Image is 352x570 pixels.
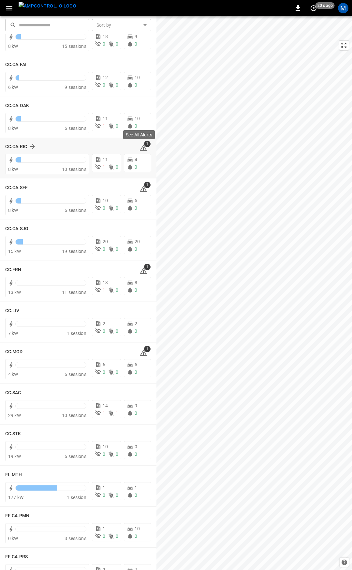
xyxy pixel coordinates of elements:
span: 29 kW [8,413,21,418]
span: 0 [103,534,105,539]
span: 0 [135,452,137,457]
span: 14 [103,403,108,408]
span: 2 [135,321,137,326]
span: 10 sessions [62,167,86,172]
span: 0 [116,123,118,129]
span: 0 [135,444,137,449]
span: 1 [116,410,118,416]
canvas: Map [156,16,352,570]
span: 10 [135,526,140,531]
span: 0 [103,328,105,334]
span: 5 [135,362,137,367]
span: 19 sessions [62,249,86,254]
h6: CC.CA.OAK [5,102,29,109]
span: 15 kW [8,249,21,254]
span: 0 [135,493,137,498]
span: 0 [116,82,118,88]
span: 1 session [67,495,86,500]
span: 8 kW [8,208,18,213]
span: 1 [103,287,105,293]
span: 9 sessions [65,85,86,90]
span: 0 [135,534,137,539]
span: 0 [116,534,118,539]
span: 1 [144,182,151,188]
span: 1 [103,526,105,531]
span: 1 [135,485,137,490]
span: 11 [103,116,108,121]
span: 0 [103,246,105,252]
span: 9 [135,34,137,39]
span: 4 [135,157,137,162]
span: 10 [135,75,140,80]
h6: CC.LIV [5,307,20,314]
h6: CC.CA.RIC [5,143,27,150]
span: 6 [103,362,105,367]
span: 2 [103,321,105,326]
div: profile-icon [338,3,348,13]
span: 0 [135,246,137,252]
span: 0 [116,246,118,252]
span: 0 [116,164,118,170]
span: 0 [135,123,137,129]
span: 1 [103,485,105,490]
span: 6 sessions [65,372,86,377]
span: 8 [135,280,137,285]
button: set refresh interval [308,3,319,13]
span: 11 [103,157,108,162]
span: 18 [103,34,108,39]
span: 10 sessions [62,413,86,418]
h6: CC.FRN [5,266,22,273]
span: 6 sessions [65,454,86,459]
h6: FE.CA.PMN [5,512,29,520]
span: 0 [103,452,105,457]
span: 20 [135,239,140,244]
h6: CC.STK [5,430,21,438]
span: 6 kW [8,85,18,90]
img: ampcontrol.io logo [19,2,76,10]
span: 0 [135,205,137,211]
span: 1 [103,123,105,129]
span: 0 [116,287,118,293]
span: 0 [116,328,118,334]
span: 20 [103,239,108,244]
span: 0 kW [8,536,18,541]
span: 0 [116,493,118,498]
span: 1 [103,410,105,416]
span: 0 [103,369,105,375]
span: 1 session [67,331,86,336]
span: 0 [103,82,105,88]
span: 0 [135,287,137,293]
span: 6 sessions [65,208,86,213]
span: 8 kW [8,167,18,172]
span: 12 [103,75,108,80]
span: 10 [103,198,108,203]
span: 177 kW [8,495,23,500]
span: 19 kW [8,454,21,459]
span: 1 [103,164,105,170]
span: 0 [135,328,137,334]
span: 0 [116,452,118,457]
h6: CC.CA.SJO [5,225,28,232]
span: 9 [135,403,137,408]
span: 1 [144,264,151,270]
span: 10 [103,444,108,449]
span: 0 [135,82,137,88]
h6: FE.CA.PRS [5,553,28,561]
span: 0 [135,164,137,170]
span: 0 [116,41,118,47]
span: 10 [135,116,140,121]
span: 4 kW [8,372,18,377]
h6: CC.MOD [5,348,23,355]
span: 0 [103,493,105,498]
span: 7 kW [8,331,18,336]
span: 0 [135,41,137,47]
span: 8 kW [8,44,18,49]
h6: CC.CA.FAI [5,61,26,68]
p: See All Alerts [126,132,152,138]
span: 8 kW [8,126,18,131]
span: 1 [144,346,151,352]
span: 0 [135,410,137,416]
span: 0 [116,369,118,375]
h6: CC.SAC [5,389,21,396]
span: 0 [103,41,105,47]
